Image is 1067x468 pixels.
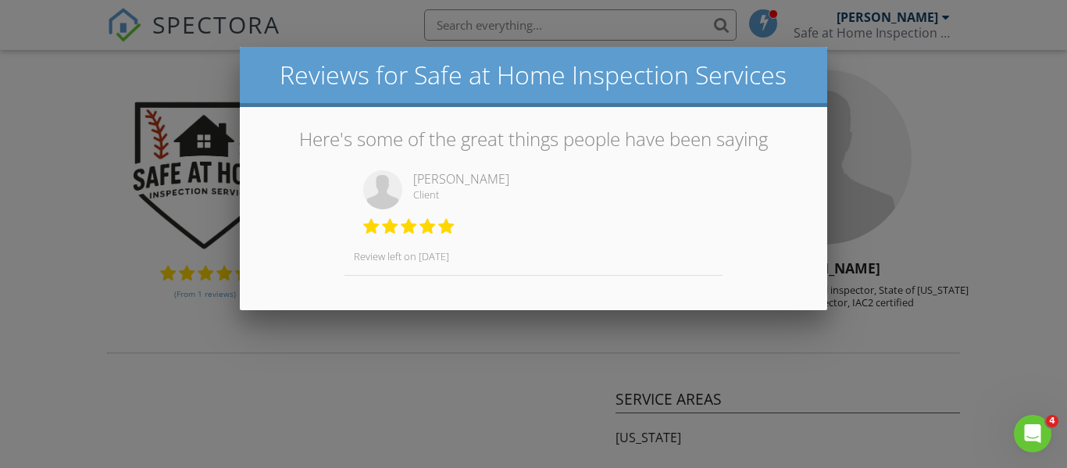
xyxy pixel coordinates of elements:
h2: Reviews for Safe at Home Inspection Services [252,59,814,91]
div: Client [413,188,713,201]
span: 4 [1046,415,1058,427]
div: Review left on [DATE] [344,250,723,263]
p: Here's some of the great things people have been saying [259,126,808,152]
iframe: Intercom live chat [1014,415,1051,452]
div: [PERSON_NAME] [413,170,713,188]
img: default-user-f0147aede5fd5fa78ca7ade42f37bd4542148d508eef1c3d3ea960f66861d68b.jpg [363,170,402,209]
